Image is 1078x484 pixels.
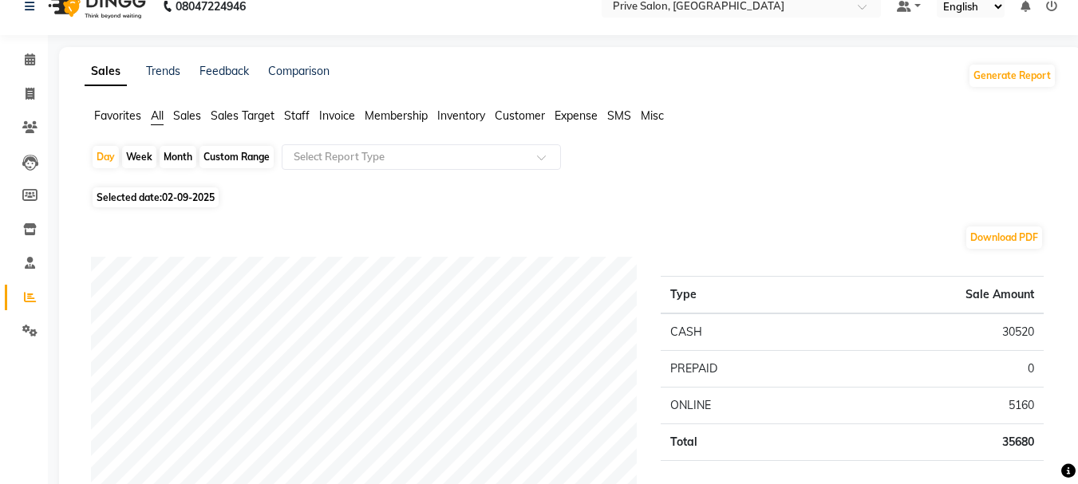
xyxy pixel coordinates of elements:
[199,146,274,168] div: Custom Range
[284,108,310,123] span: Staff
[146,64,180,78] a: Trends
[641,108,664,123] span: Misc
[173,108,201,123] span: Sales
[211,108,274,123] span: Sales Target
[495,108,545,123] span: Customer
[94,108,141,123] span: Favorites
[661,424,825,461] td: Total
[966,226,1042,249] button: Download PDF
[825,388,1044,424] td: 5160
[825,313,1044,351] td: 30520
[661,351,825,388] td: PREPAID
[825,424,1044,461] td: 35680
[93,187,219,207] span: Selected date:
[825,351,1044,388] td: 0
[199,64,249,78] a: Feedback
[607,108,631,123] span: SMS
[661,313,825,351] td: CASH
[160,146,196,168] div: Month
[268,64,330,78] a: Comparison
[85,57,127,86] a: Sales
[437,108,485,123] span: Inventory
[93,146,119,168] div: Day
[319,108,355,123] span: Invoice
[162,191,215,203] span: 02-09-2025
[969,65,1055,87] button: Generate Report
[555,108,598,123] span: Expense
[825,277,1044,314] th: Sale Amount
[661,277,825,314] th: Type
[365,108,428,123] span: Membership
[151,108,164,123] span: All
[122,146,156,168] div: Week
[661,388,825,424] td: ONLINE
